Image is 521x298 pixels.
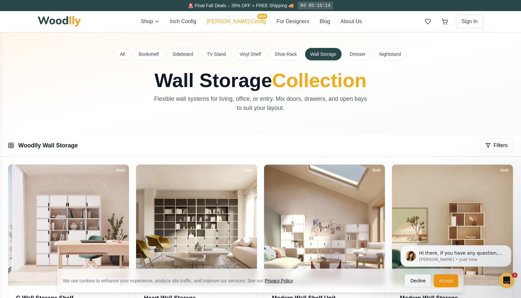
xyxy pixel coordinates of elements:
div: We use cookies to enhance your experience, analyze site traffic, and improve our services. See our . [63,277,299,284]
button: Bookshelf [133,48,164,60]
img: Woodlly [38,16,81,27]
button: About Us [341,18,362,25]
button: Decline [405,274,431,287]
span: 1 [512,273,517,278]
h1: Wall Storage [115,71,406,90]
span: Collection [272,69,367,91]
button: For Designers [276,18,309,25]
button: Shoe Rack [269,48,303,60]
button: [PERSON_NAME] ConfigNEW [207,18,266,25]
div: 0d 05:15:14 [298,2,333,9]
button: Vinyl Shelf [234,48,267,60]
span: 🚨 Final Fall Deals – 35% OFF + FREE Shipping 🚚 [188,3,294,8]
span: NEW [257,14,267,19]
button: Wall Storage [305,48,342,60]
div: Inch [242,167,256,174]
img: Modern Wall Shelf Unit [264,165,385,286]
a: Woodlly Wall Storage [18,142,78,149]
button: Blog [320,18,330,25]
button: Accept [434,274,458,287]
div: Inch [370,167,384,174]
button: Nightstand [374,48,407,60]
span: Filters [493,142,508,149]
div: Inch [498,167,512,174]
div: Inch [114,167,128,174]
button: Filters [480,139,513,152]
button: Sign In [456,15,483,28]
button: TV Stand [201,48,231,60]
button: Sideboard [167,48,199,60]
button: Inch Config [170,18,196,25]
iframe: Intercom live chat [499,273,514,288]
button: All [114,48,131,60]
iframe: Intercom notifications message [391,231,521,280]
p: Flexible wall systems for living, office, or entry. Mix doors, drawers, and open bays to suit you... [151,94,370,112]
img: G Wall Storage Shelf [8,165,129,286]
button: Dresser [344,48,371,60]
a: Privacy Policy [265,278,293,283]
img: Modern Wall Storage [392,165,513,286]
button: Shop [141,18,160,25]
img: Heart Wall Storage [136,165,257,286]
